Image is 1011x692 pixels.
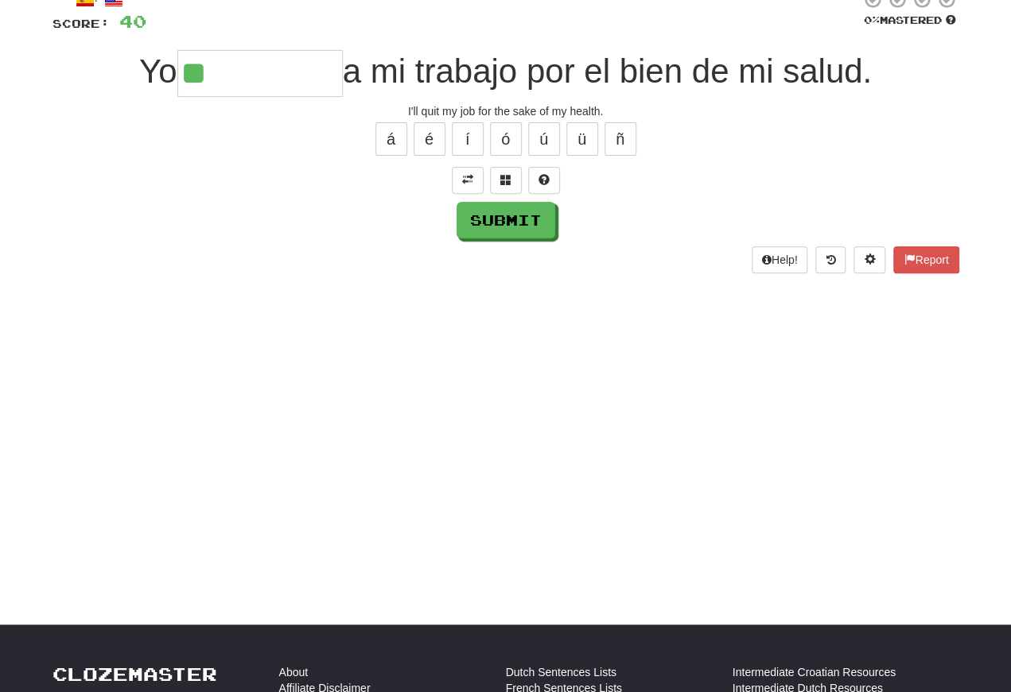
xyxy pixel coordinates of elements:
button: ü [566,122,598,156]
button: ñ [605,122,636,156]
div: Mastered [861,14,959,28]
a: About [279,664,309,680]
button: í [452,122,484,156]
a: Clozemaster [52,664,217,684]
button: Submit [457,202,555,238]
button: Switch sentence to multiple choice alt+p [490,167,522,194]
a: Dutch Sentences Lists [506,664,616,680]
button: é [414,122,445,156]
button: á [375,122,407,156]
a: Intermediate Croatian Resources [733,664,896,680]
span: Yo [139,52,177,90]
span: 0 % [864,14,880,26]
button: Toggle translation (alt+t) [452,167,484,194]
button: ó [490,122,522,156]
button: Round history (alt+y) [815,246,846,273]
button: Report [893,246,959,273]
div: I'll quit my job for the sake of my health. [52,103,959,119]
span: Score: [52,17,110,30]
span: a mi trabajo por el bien de mi salud. [343,52,872,90]
span: 40 [119,11,146,31]
button: ú [528,122,560,156]
button: Single letter hint - you only get 1 per sentence and score half the points! alt+h [528,167,560,194]
button: Help! [752,246,808,273]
